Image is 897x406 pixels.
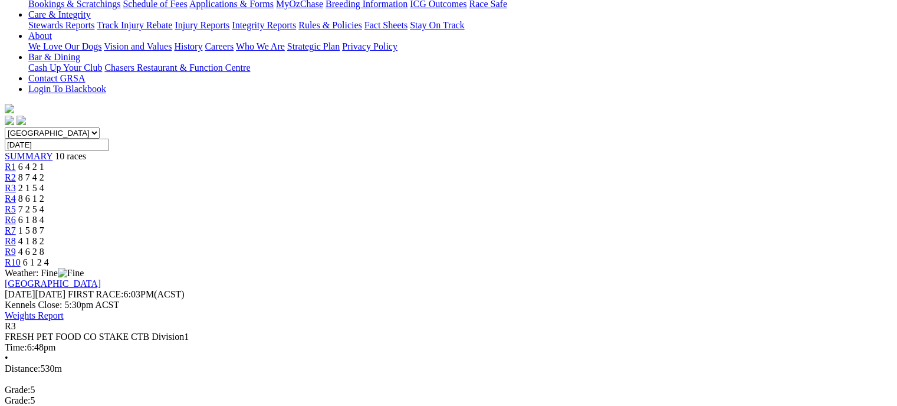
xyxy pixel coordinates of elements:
[28,41,892,52] div: About
[236,41,285,51] a: Who We Are
[5,183,16,193] a: R3
[28,41,101,51] a: We Love Our Dogs
[18,215,44,225] span: 6 1 8 4
[5,321,16,331] span: R3
[5,364,40,374] span: Distance:
[5,279,101,289] a: [GEOGRAPHIC_DATA]
[5,162,16,172] a: R1
[5,247,16,257] a: R9
[5,310,64,320] a: Weights Report
[5,385,31,395] span: Grade:
[5,172,16,182] a: R2
[68,289,123,299] span: FIRST RACE:
[17,116,26,125] img: twitter.svg
[5,353,8,363] span: •
[5,194,16,204] a: R4
[28,63,892,73] div: Bar & Dining
[232,20,296,30] a: Integrity Reports
[5,332,892,342] div: FRESH PET FOOD CO STAKE CTB Division1
[205,41,234,51] a: Careers
[5,116,14,125] img: facebook.svg
[18,172,44,182] span: 8 7 4 2
[5,300,892,310] div: Kennels Close: 5:30pm ACST
[55,151,86,161] span: 10 races
[28,31,52,41] a: About
[410,20,464,30] a: Stay On Track
[5,151,52,161] a: SUMMARY
[5,342,892,353] div: 6:48pm
[104,41,172,51] a: Vision and Values
[5,289,35,299] span: [DATE]
[298,20,362,30] a: Rules & Policies
[5,236,16,246] a: R8
[5,385,892,395] div: 5
[5,204,16,214] a: R5
[18,247,44,257] span: 4 6 2 8
[68,289,185,299] span: 6:03PM(ACST)
[5,395,31,405] span: Grade:
[5,342,27,352] span: Time:
[5,268,84,278] span: Weather: Fine
[28,73,85,83] a: Contact GRSA
[364,20,408,30] a: Fact Sheets
[28,20,892,31] div: Care & Integrity
[28,20,94,30] a: Stewards Reports
[287,41,340,51] a: Strategic Plan
[18,236,44,246] span: 4 1 8 2
[23,257,49,267] span: 6 1 2 4
[18,225,44,235] span: 1 5 8 7
[174,41,202,51] a: History
[5,364,892,374] div: 530m
[18,183,44,193] span: 2 1 5 4
[175,20,229,30] a: Injury Reports
[28,84,106,94] a: Login To Blackbook
[5,215,16,225] a: R6
[18,194,44,204] span: 8 6 1 2
[28,9,91,19] a: Care & Integrity
[18,204,44,214] span: 7 2 5 4
[28,63,102,73] a: Cash Up Your Club
[97,20,172,30] a: Track Injury Rebate
[5,257,21,267] a: R10
[58,268,84,279] img: Fine
[5,225,16,235] a: R7
[28,52,80,62] a: Bar & Dining
[104,63,250,73] a: Chasers Restaurant & Function Centre
[342,41,397,51] a: Privacy Policy
[5,289,65,299] span: [DATE]
[18,162,44,172] span: 6 4 2 1
[5,139,109,151] input: Select date
[5,104,14,113] img: logo-grsa-white.png
[5,395,892,406] div: 5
